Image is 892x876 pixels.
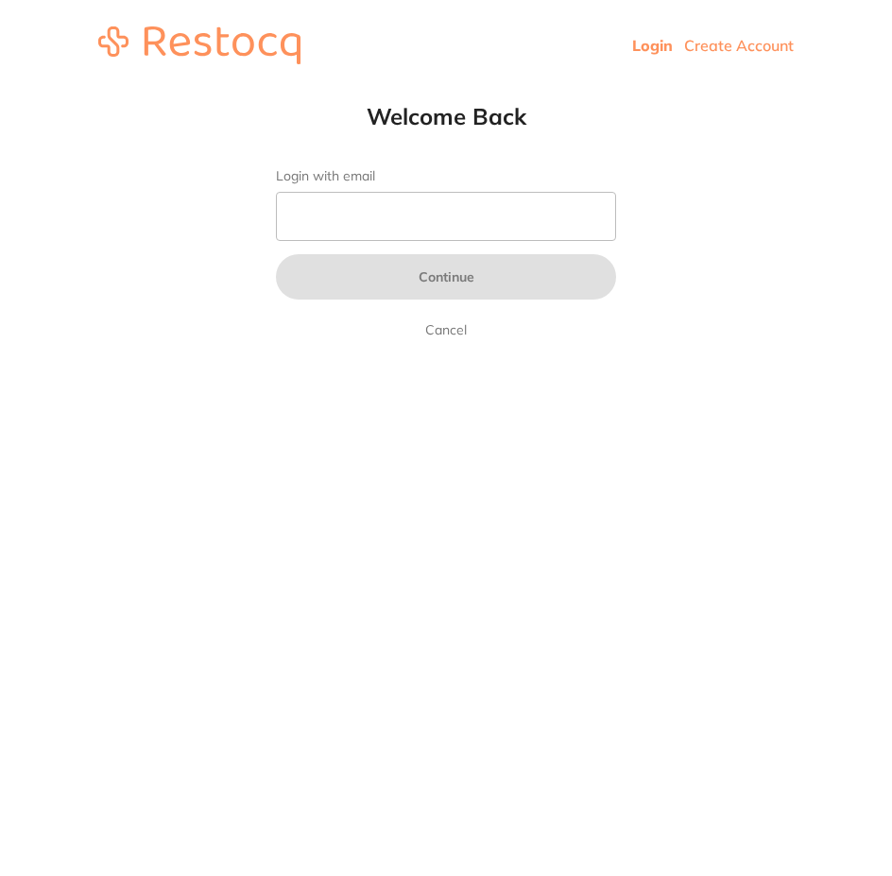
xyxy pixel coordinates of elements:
[276,168,616,184] label: Login with email
[421,318,471,341] a: Cancel
[276,254,616,300] button: Continue
[98,26,300,64] img: restocq_logo.svg
[632,36,673,55] a: Login
[684,36,794,55] a: Create Account
[238,102,654,130] h1: Welcome Back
